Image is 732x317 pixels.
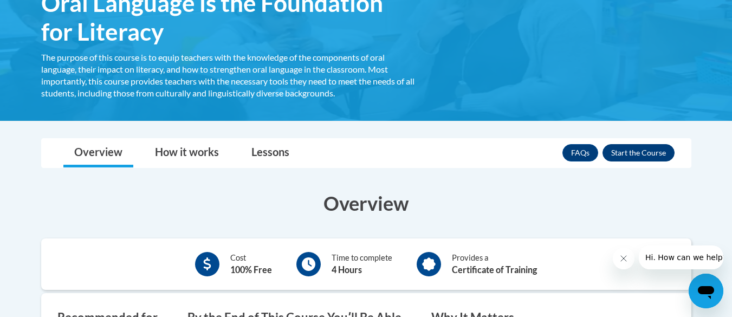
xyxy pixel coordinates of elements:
[452,252,537,276] div: Provides a
[562,144,598,161] a: FAQs
[230,264,272,275] b: 100% Free
[332,264,362,275] b: 4 Hours
[41,51,415,99] div: The purpose of this course is to equip teachers with the knowledge of the components of oral lang...
[7,8,88,16] span: Hi. How can we help?
[230,252,272,276] div: Cost
[452,264,537,275] b: Certificate of Training
[241,139,300,167] a: Lessons
[63,139,133,167] a: Overview
[639,245,723,269] iframe: Message from company
[144,139,230,167] a: How it works
[603,144,675,161] button: Enroll
[41,190,691,217] h3: Overview
[613,248,634,269] iframe: Close message
[332,252,392,276] div: Time to complete
[689,274,723,308] iframe: Button to launch messaging window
